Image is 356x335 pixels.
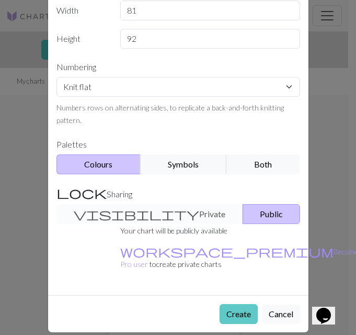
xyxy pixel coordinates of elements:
[243,204,300,224] button: Public
[312,293,346,325] iframe: chat widget
[50,57,306,77] label: Numbering
[56,154,141,174] button: Colours
[56,103,284,125] small: Numbers rows on alternating sides, to replicate a back-and-forth knitting pattern.
[50,29,114,49] label: Height
[226,154,300,174] button: Both
[50,135,306,154] label: Palettes
[120,244,334,259] span: workspace_premium
[262,304,300,324] button: Cancel
[140,154,227,174] button: Symbols
[120,226,227,235] small: Your chart will be publicly available
[50,183,306,204] label: Sharing
[220,304,258,324] button: Create
[50,1,114,20] label: Width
